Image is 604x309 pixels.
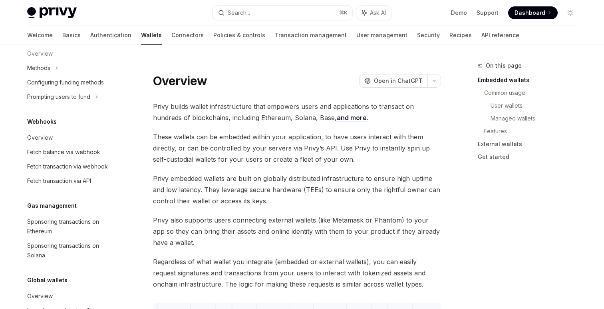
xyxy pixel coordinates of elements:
[275,26,347,45] a: Transaction management
[153,101,441,123] span: Privy builds wallet infrastructure that empowers users and applications to transact on hundreds o...
[359,74,427,88] button: Open in ChatGPT
[417,26,440,45] a: Security
[478,150,583,163] a: Get started
[370,9,386,17] span: Ask AI
[484,86,583,99] a: Common usage
[21,239,123,263] a: Sponsoring transactions on Solana
[153,215,441,248] span: Privy also supports users connecting external wallets (like Metamask or Phantom) to your app so t...
[484,125,583,138] a: Features
[339,10,348,16] span: ⌘ K
[356,6,391,20] button: Ask AI
[337,114,367,122] a: and more
[153,131,441,165] span: These wallets can be embedded within your application, to have users interact with them directly,...
[21,159,123,174] a: Fetch transaction via webhook
[153,74,207,88] h1: Overview
[486,61,522,70] span: On this page
[27,117,57,126] h5: Webhooks
[27,217,118,236] div: Sponsoring transactions on Ethereum
[21,75,123,90] a: Configuring funding methods
[374,77,423,85] span: Open in ChatGPT
[21,215,123,239] a: Sponsoring transactions on Ethereum
[228,8,250,18] div: Search...
[90,26,131,45] a: Authentication
[171,26,204,45] a: Connectors
[27,92,90,102] div: Prompting users to fund
[27,78,104,87] div: Configuring funding methods
[564,6,577,19] button: Toggle dark mode
[21,174,123,188] a: Fetch transaction via API
[27,275,68,285] h5: Global wallets
[27,147,100,157] div: Fetch balance via webhook
[21,145,123,159] a: Fetch balance via webhook
[21,289,123,303] a: Overview
[27,241,118,260] div: Sponsoring transactions on Solana
[481,26,519,45] a: API reference
[141,26,162,45] a: Wallets
[27,201,77,211] h5: Gas management
[153,173,441,207] span: Privy embedded wallets are built on globally distributed infrastructure to ensure high uptime and...
[27,7,77,18] img: light logo
[153,256,441,290] span: Regardless of what wallet you integrate (embedded or external wallets), you can easily request si...
[213,6,352,20] button: Search...⌘K
[515,9,545,17] span: Dashboard
[491,99,583,112] a: User wallets
[27,162,108,171] div: Fetch transaction via webhook
[478,74,583,86] a: Embedded wallets
[27,291,53,301] div: Overview
[62,26,81,45] a: Basics
[449,26,472,45] a: Recipes
[27,63,50,73] div: Methods
[478,138,583,150] a: External wallets
[477,9,499,17] a: Support
[27,26,53,45] a: Welcome
[27,133,53,142] div: Overview
[27,176,91,186] div: Fetch transaction via API
[451,9,467,17] a: Demo
[491,112,583,125] a: Managed wallets
[356,26,407,45] a: User management
[21,130,123,145] a: Overview
[508,6,558,19] a: Dashboard
[213,26,265,45] a: Policies & controls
